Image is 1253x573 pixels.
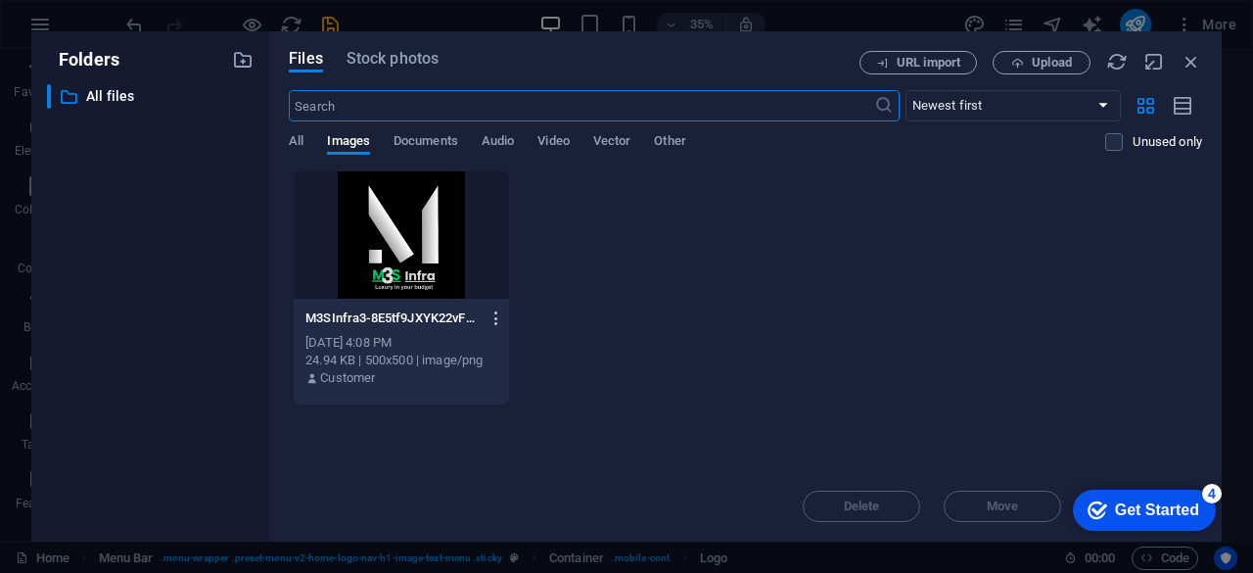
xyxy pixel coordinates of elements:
[16,10,159,51] div: Get Started 4 items remaining, 20% complete
[347,47,439,71] span: Stock photos
[320,369,375,387] p: Customer
[897,57,960,69] span: URL import
[593,129,631,157] span: Vector
[993,51,1091,74] button: Upload
[327,129,370,157] span: Images
[47,84,51,109] div: ​
[1133,133,1202,151] p: Displays only files that are not in use on the website. Files added during this session can still...
[305,352,497,369] div: 24.94 KB | 500x500 | image/png
[232,49,254,71] i: Create new folder
[305,334,497,352] div: [DATE] 4:08 PM
[289,47,323,71] span: Files
[86,85,217,108] p: All files
[394,129,458,157] span: Documents
[1106,51,1128,72] i: Reload
[47,47,119,72] p: Folders
[289,90,873,121] input: Search
[654,129,685,157] span: Other
[482,129,514,157] span: Audio
[1143,51,1165,72] i: Minimize
[145,4,164,24] div: 4
[859,51,977,74] button: URL import
[537,129,569,157] span: Video
[1181,51,1202,72] i: Close
[305,310,480,327] p: M3SInfra3-8E5tf9JXYK22vF15nYnxow.png
[289,129,303,157] span: All
[1032,57,1072,69] span: Upload
[58,22,142,39] div: Get Started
